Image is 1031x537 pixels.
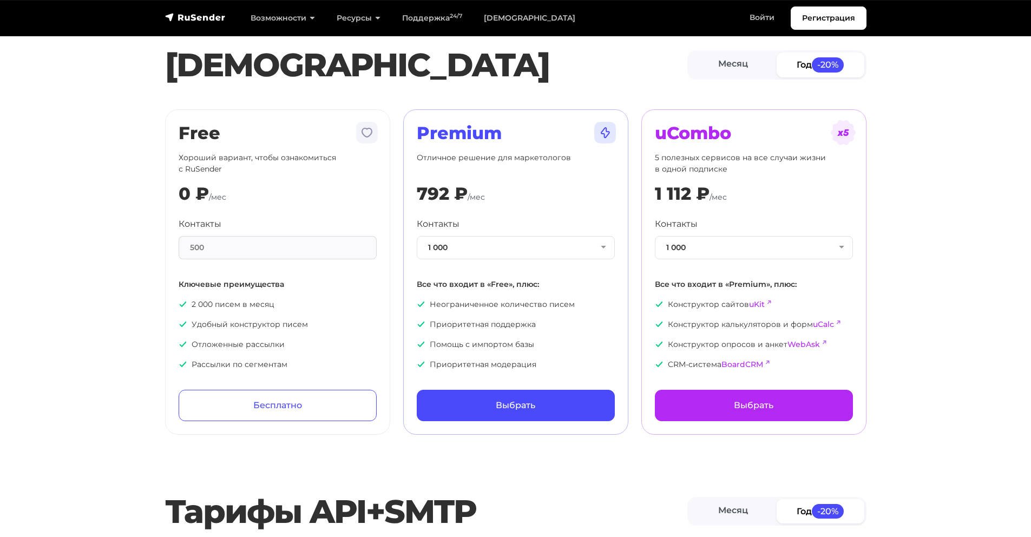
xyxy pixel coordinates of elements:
[655,359,853,370] p: CRM-система
[417,359,615,370] p: Приоритетная модерация
[655,279,853,290] p: Все что входит в «Premium», плюс:
[450,12,462,19] sup: 24/7
[354,120,380,146] img: tarif-free.svg
[689,53,777,77] a: Месяц
[721,359,763,369] a: BoardCRM
[179,152,377,175] p: Хороший вариант, чтобы ознакомиться с RuSender
[417,300,425,309] img: icon-ok.svg
[179,359,377,370] p: Рассылки по сегментам
[812,504,844,519] span: -20%
[391,7,473,29] a: Поддержка24/7
[655,218,698,231] label: Контакты
[240,7,326,29] a: Возможности
[179,299,377,310] p: 2 000 писем в месяц
[179,340,187,349] img: icon-ok.svg
[813,319,834,329] a: uCalc
[417,123,615,143] h2: Premium
[417,360,425,369] img: icon-ok.svg
[179,339,377,350] p: Отложенные рассылки
[655,184,710,204] div: 1 112 ₽
[417,320,425,329] img: icon-ok.svg
[592,120,618,146] img: tarif-premium.svg
[417,152,615,175] p: Отличное решение для маркетологов
[179,184,209,204] div: 0 ₽
[689,499,777,523] a: Месяц
[655,340,664,349] img: icon-ok.svg
[165,45,687,84] h1: [DEMOGRAPHIC_DATA]
[417,339,615,350] p: Помощь с импортом базы
[179,279,377,290] p: Ключевые преимущества
[165,492,687,531] h2: Тарифы API+SMTP
[179,360,187,369] img: icon-ok.svg
[326,7,391,29] a: Ресурсы
[209,192,226,202] span: /мес
[739,6,785,29] a: Войти
[179,320,187,329] img: icon-ok.svg
[777,53,864,77] a: Год
[417,184,468,204] div: 792 ₽
[468,192,485,202] span: /мес
[417,299,615,310] p: Неограниченное количество писем
[179,218,221,231] label: Контакты
[179,390,377,421] a: Бесплатно
[791,6,866,30] a: Регистрация
[710,192,727,202] span: /мес
[812,57,844,72] span: -20%
[655,152,853,175] p: 5 полезных сервисов на все случаи жизни в одной подписке
[655,299,853,310] p: Конструктор сайтов
[830,120,856,146] img: tarif-ucombo.svg
[473,7,586,29] a: [DEMOGRAPHIC_DATA]
[655,319,853,330] p: Конструктор калькуляторов и форм
[179,300,187,309] img: icon-ok.svg
[777,499,864,523] a: Год
[655,123,853,143] h2: uCombo
[417,390,615,421] a: Выбрать
[417,279,615,290] p: Все что входит в «Free», плюс:
[165,12,226,23] img: RuSender
[417,340,425,349] img: icon-ok.svg
[655,339,853,350] p: Конструктор опросов и анкет
[655,320,664,329] img: icon-ok.svg
[417,218,459,231] label: Контакты
[179,319,377,330] p: Удобный конструктор писем
[787,339,820,349] a: WebAsk
[655,360,664,369] img: icon-ok.svg
[749,299,765,309] a: uKit
[655,390,853,421] a: Выбрать
[417,319,615,330] p: Приоритетная поддержка
[179,123,377,143] h2: Free
[417,236,615,259] button: 1 000
[655,300,664,309] img: icon-ok.svg
[655,236,853,259] button: 1 000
